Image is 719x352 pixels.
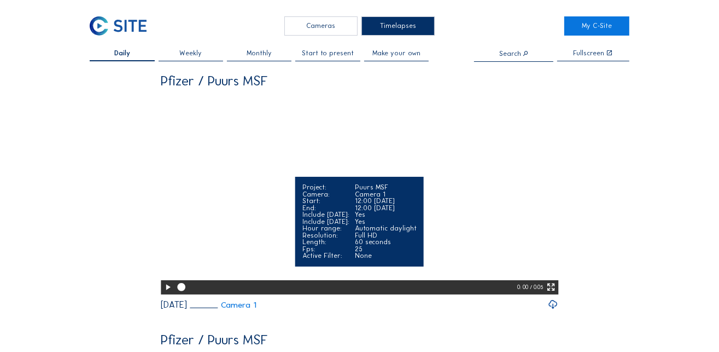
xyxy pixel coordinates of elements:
[190,301,256,309] a: Camera 1
[355,211,417,218] div: Yes
[355,198,417,205] div: 12:00 [DATE]
[355,184,417,191] div: Puurs MSF
[90,16,154,36] a: C-SITE Logo
[302,252,349,259] div: Active Filter:
[114,50,130,57] span: Daily
[161,94,558,293] video: Your browser does not support the video tag.
[372,50,420,57] span: Make your own
[302,239,349,246] div: Length:
[302,184,349,191] div: Project:
[355,252,417,259] div: None
[247,50,272,57] span: Monthly
[302,218,349,226] div: Include [DATE]:
[517,280,530,295] div: 0: 00
[302,246,349,253] div: Fps:
[161,301,187,309] div: [DATE]
[355,205,417,212] div: 12:00 [DATE]
[573,50,604,57] div: Fullscreen
[161,333,268,347] div: Pfizer / Puurs MSF
[355,191,417,198] div: Camera 1
[302,232,349,239] div: Resolution:
[530,280,543,295] div: / 0:05
[355,218,417,226] div: Yes
[361,16,435,36] div: Timelapses
[564,16,629,36] a: My C-Site
[90,16,146,36] img: C-SITE Logo
[179,50,202,57] span: Weekly
[302,205,349,212] div: End:
[355,225,417,232] div: Automatic daylight
[302,225,349,232] div: Hour range:
[302,50,354,57] span: Start to present
[161,74,268,88] div: Pfizer / Puurs MSF
[355,239,417,246] div: 60 seconds
[302,191,349,198] div: Camera:
[302,198,349,205] div: Start:
[284,16,358,36] div: Cameras
[355,232,417,239] div: Full HD
[355,246,417,253] div: 25
[302,211,349,218] div: Include [DATE]:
